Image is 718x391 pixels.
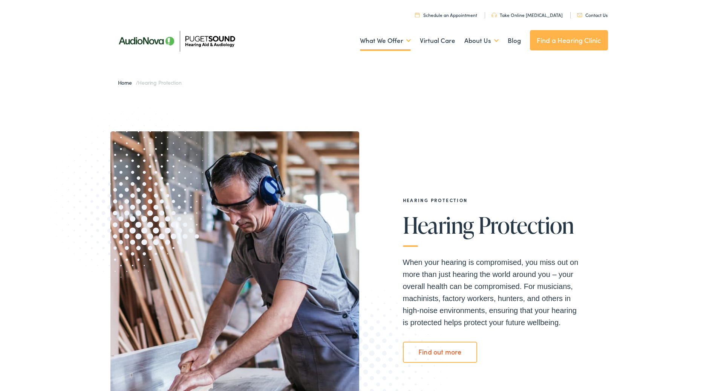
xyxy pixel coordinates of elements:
[118,79,136,86] a: Home
[577,12,608,18] a: Contact Us
[403,198,584,203] h2: Hearing Protection
[138,79,181,86] span: Hearing Protection
[420,27,455,55] a: Virtual Care
[403,256,584,329] p: When your hearing is compromised, you miss out on more than just hearing the world around you – y...
[118,79,182,86] span: /
[403,342,478,363] a: Find out more
[491,13,497,17] img: utility icon
[415,12,477,18] a: Schedule an Appointment
[508,27,521,55] a: Blog
[415,12,419,17] img: utility icon
[33,85,232,289] img: Graphic image with a halftone pattern, contributing to the site's visual design.
[403,213,474,237] span: Hearing
[491,12,563,18] a: Take Online [MEDICAL_DATA]
[464,27,499,55] a: About Us
[360,27,411,55] a: What We Offer
[478,213,574,237] span: Protection
[577,13,582,17] img: utility icon
[530,30,608,50] a: Find a Hearing Clinic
